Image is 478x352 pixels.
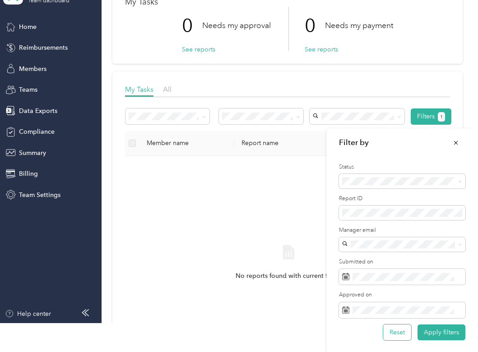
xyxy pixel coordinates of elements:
[427,301,478,352] iframe: Everlance-gr Chat Button Frame
[19,148,46,158] span: Summary
[19,127,55,136] span: Compliance
[383,324,411,340] button: Reset
[234,131,334,156] th: Report name
[236,271,342,281] span: No reports found with current filters
[19,22,37,32] span: Home
[19,43,68,52] span: Reimbursements
[440,113,443,121] span: 1
[147,139,227,147] div: Member name
[339,226,465,235] label: Manager email
[411,108,452,125] button: Filters1
[339,291,465,299] label: Approved on
[182,7,202,45] p: 0
[19,106,57,116] span: Data Exports
[339,163,465,171] label: Status
[163,85,172,94] span: All
[202,20,271,31] p: Needs my approval
[5,309,51,319] button: Help center
[339,258,465,266] label: Submitted on
[438,112,446,122] button: 1
[125,85,153,94] span: My Tasks
[339,137,369,148] strong: title
[305,7,325,45] p: 0
[325,20,393,31] p: Needs my payment
[305,45,338,54] button: See reports
[19,85,37,94] span: Teams
[19,64,46,74] span: Members
[418,324,465,340] button: Apply filters
[19,190,60,200] span: Team Settings
[339,195,465,203] label: Report ID
[139,131,234,156] th: Member name
[19,169,38,178] span: Billing
[182,45,215,54] button: See reports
